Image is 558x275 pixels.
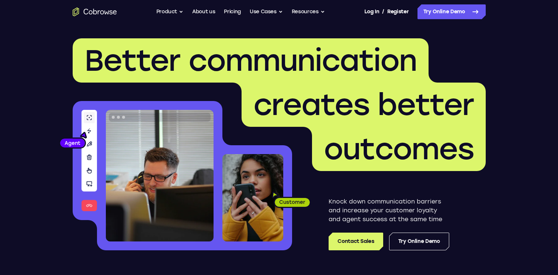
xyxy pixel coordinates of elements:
[106,110,214,241] img: A customer support agent talking on the phone
[73,7,117,16] a: Go to the home page
[387,4,409,19] a: Register
[389,233,449,250] a: Try Online Demo
[329,197,449,224] p: Knock down communication barriers and increase your customer loyalty and agent success at the sam...
[417,4,486,19] a: Try Online Demo
[292,4,325,19] button: Resources
[222,154,283,241] img: A customer holding their phone
[382,7,384,16] span: /
[329,233,383,250] a: Contact Sales
[253,87,474,122] span: creates better
[364,4,379,19] a: Log In
[250,4,283,19] button: Use Cases
[224,4,241,19] a: Pricing
[84,43,417,78] span: Better communication
[324,131,474,167] span: outcomes
[192,4,215,19] a: About us
[156,4,184,19] button: Product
